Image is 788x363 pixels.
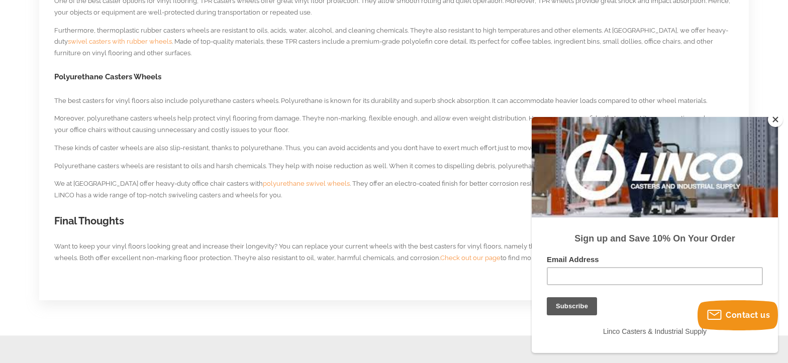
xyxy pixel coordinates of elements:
a: polyurethane swivel wheels [263,180,350,187]
p: We at [GEOGRAPHIC_DATA] offer heavy-duty office chair casters with . They offer an electro-coated... [54,178,733,201]
p: Polyurethane casters wheels are resistant to oils and harsh chemicals. They help with noise reduc... [54,161,733,172]
label: Email Address [15,138,231,150]
span: Contact us [726,310,770,320]
h2: Final Thoughts [54,214,733,228]
input: Subscribe [15,180,65,198]
a: Check out our page [440,254,501,262]
a: swivel casters with rubber wheels [68,38,172,45]
strong: Sign up and Save 10% On Your Order [43,116,203,127]
button: Contact us [698,300,778,330]
p: Moreover, polyurethane casters wheels help protect vinyl flooring from damage. They’re non-markin... [54,113,733,136]
p: Want to keep your vinyl floors looking great and increase their longevity? You can replace your c... [54,241,733,264]
p: These kinds of caster wheels are also slip-resistant, thanks to polyurethane. Thus, you can avoid... [54,143,733,154]
p: Furthermore, thermoplastic rubber casters wheels are resistant to oils, acids, water, alcohol, an... [54,25,733,59]
h3: Polyurethane Casters Wheels [54,72,733,83]
span: Linco Casters & Industrial Supply [71,210,175,218]
button: Close [768,112,783,127]
p: The best casters for vinyl floors also include polyurethane casters wheels. Polyurethane is known... [54,95,733,107]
